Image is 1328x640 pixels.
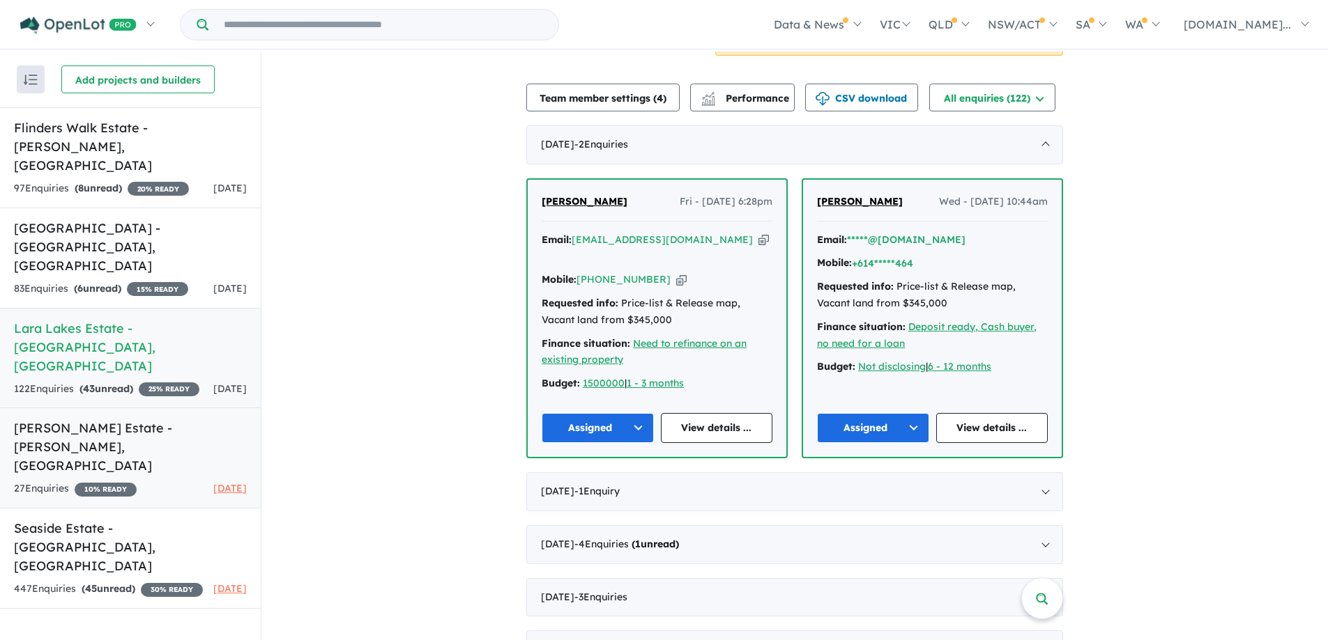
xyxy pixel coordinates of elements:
div: [DATE] [526,525,1063,564]
span: Fri - [DATE] 6:28pm [680,194,772,210]
a: [PERSON_NAME] [542,194,627,210]
span: - 2 Enquir ies [574,138,628,150]
strong: Finance situation: [542,337,630,350]
strong: Email: [817,233,847,246]
button: Assigned [817,413,929,443]
span: 45 [85,582,97,595]
div: Price-list & Release map, Vacant land from $345,000 [817,279,1048,312]
strong: ( unread) [632,538,679,550]
a: [EMAIL_ADDRESS][DOMAIN_NAME] [572,233,753,246]
div: 83 Enquir ies [14,281,188,297]
button: Copy [676,272,687,287]
span: [DATE] [213,282,247,295]
a: View details ... [661,413,773,443]
strong: ( unread) [74,282,121,295]
strong: Requested info: [817,280,894,292]
h5: Seaside Estate - [GEOGRAPHIC_DATA] , [GEOGRAPHIC_DATA] [14,519,247,575]
h5: [GEOGRAPHIC_DATA] - [GEOGRAPHIC_DATA] , [GEOGRAPHIC_DATA] [14,219,247,275]
div: 122 Enquir ies [14,381,199,398]
img: line-chart.svg [702,92,715,100]
span: 10 % READY [75,483,137,497]
strong: Requested info: [542,297,618,309]
strong: ( unread) [79,382,133,395]
img: download icon [816,92,830,106]
h5: Flinders Walk Estate - [PERSON_NAME] , [GEOGRAPHIC_DATA] [14,118,247,175]
span: - 4 Enquir ies [574,538,679,550]
span: - 1 Enquir y [574,485,620,497]
span: 4 [657,92,663,104]
button: CSV download [805,84,918,111]
strong: Finance situation: [817,320,906,333]
span: 8 [78,182,84,194]
img: sort.svg [24,75,38,85]
strong: Budget: [817,360,855,373]
a: 1500000 [583,377,625,389]
strong: Mobile: [542,273,577,286]
a: [PHONE_NUMBER] [577,273,671,286]
span: [DATE] [213,382,247,395]
span: 20 % READY [128,182,189,196]
span: 25 % READY [139,382,199,396]
span: 43 [83,382,95,395]
button: Assigned [542,413,654,443]
h5: Lara Lakes Estate - [GEOGRAPHIC_DATA] , [GEOGRAPHIC_DATA] [14,319,247,375]
span: [DATE] [213,482,247,494]
strong: ( unread) [75,182,122,194]
a: 6 - 12 months [928,360,991,373]
span: [DATE] [213,182,247,194]
img: bar-chart.svg [701,96,715,105]
a: Deposit ready, Cash buyer, no need for a loan [817,320,1037,350]
a: 1 - 3 months [627,377,684,389]
img: Openlot PRO Logo White [20,17,137,34]
a: [PERSON_NAME] [817,194,903,210]
div: 447 Enquir ies [14,581,203,598]
span: [DOMAIN_NAME]... [1184,17,1291,31]
div: Price-list & Release map, Vacant land from $345,000 [542,295,772,329]
h5: [PERSON_NAME] Estate - [PERSON_NAME] , [GEOGRAPHIC_DATA] [14,419,247,475]
strong: Email: [542,233,572,246]
span: Wed - [DATE] 10:44am [939,194,1048,210]
span: [PERSON_NAME] [817,195,903,208]
div: 97 Enquir ies [14,180,189,197]
div: [DATE] [526,578,1063,617]
strong: Mobile: [817,256,852,269]
span: 15 % READY [127,282,188,296]
input: Try estate name, suburb, builder or developer [211,10,556,40]
span: 30 % READY [141,583,203,597]
button: Copy [758,233,769,247]
span: [DATE] [213,582,247,595]
a: Need to refinance on an existing property [542,337,747,366]
button: Team member settings (4) [526,84,680,111]
button: Add projects and builders [61,65,215,93]
a: View details ... [936,413,1048,443]
span: 6 [77,282,83,295]
div: [DATE] [526,125,1063,164]
span: [PERSON_NAME] [542,195,627,208]
strong: ( unread) [82,582,135,595]
span: - 3 Enquir ies [574,591,627,603]
strong: Budget: [542,377,580,389]
button: All enquiries (122) [929,84,1055,111]
div: 27 Enquir ies [14,481,137,497]
span: 1 [635,538,641,550]
div: | [542,375,772,392]
div: [DATE] [526,472,1063,511]
a: Not disclosing [858,360,926,373]
button: Performance [690,84,795,111]
span: Performance [703,92,789,104]
div: | [817,359,1048,375]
